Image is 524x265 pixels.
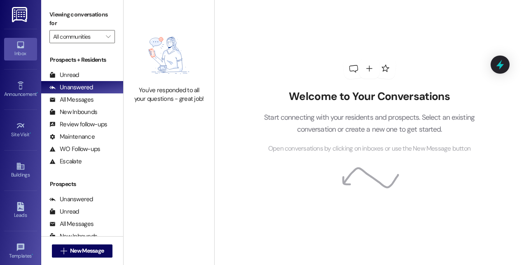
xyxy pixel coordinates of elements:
[12,7,29,22] img: ResiDesk Logo
[49,83,93,92] div: Unanswered
[252,90,487,103] h2: Welcome to Your Conversations
[4,119,37,141] a: Site Visit •
[4,159,37,181] a: Buildings
[49,157,82,166] div: Escalate
[49,220,94,228] div: All Messages
[37,90,38,96] span: •
[32,252,33,258] span: •
[4,200,37,222] a: Leads
[4,38,37,60] a: Inbox
[49,120,107,129] div: Review follow-ups
[49,71,79,79] div: Unread
[61,248,67,254] i: 
[52,244,113,258] button: New Message
[268,144,470,154] span: Open conversations by clicking on inboxes or use the New Message button
[49,207,79,216] div: Unread
[53,30,102,43] input: All communities
[106,33,110,40] i: 
[133,29,204,82] img: empty-state
[49,8,115,30] label: Viewing conversations for
[4,240,37,263] a: Templates •
[49,108,97,116] div: New Inbounds
[49,195,93,204] div: Unanswered
[49,132,95,141] div: Maintenance
[49,232,97,241] div: New Inbounds
[252,112,487,135] p: Start connecting with your residents and prospects. Select an existing conversation or create a n...
[49,95,94,104] div: All Messages
[41,180,123,188] div: Prospects
[41,56,123,64] div: Prospects + Residents
[49,145,100,153] div: WO Follow-ups
[133,86,205,104] div: You've responded to all your questions - great job!
[70,246,104,255] span: New Message
[30,130,31,136] span: •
